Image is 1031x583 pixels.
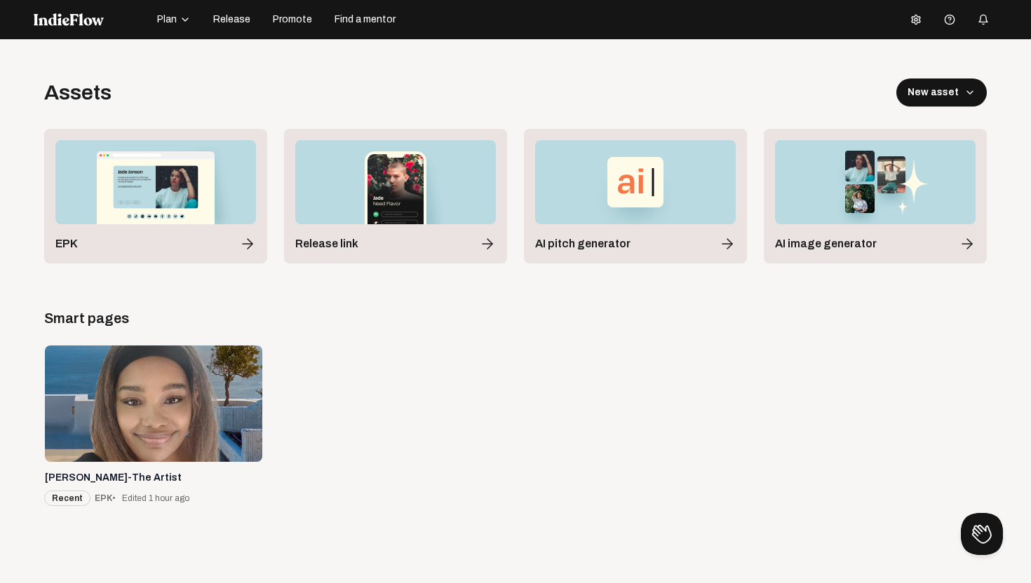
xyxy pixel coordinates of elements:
[961,513,1003,555] iframe: Toggle Customer Support
[295,140,496,224] img: Release-link.png
[44,308,987,328] div: Smart pages
[896,78,987,107] button: New asset
[535,235,631,252] span: AI pitch generator
[295,235,358,252] span: Release link
[775,140,976,224] img: AI-Image-Generator.png
[335,13,396,27] span: Find a mentor
[157,13,177,27] span: Plan
[55,140,256,224] img: EPK.png
[775,235,877,252] span: AI image generator
[264,8,321,31] button: Promote
[213,13,250,27] span: Release
[112,493,189,504] span: • Edited 1 hour ago
[326,8,404,31] button: Find a mentor
[205,8,259,31] button: Release
[95,493,112,504] span: EPK
[149,8,199,31] button: Plan
[535,140,736,224] img: AI-Pitch-Generator.png
[44,471,263,485] div: [PERSON_NAME]-The Artist
[34,13,104,26] img: indieflow-logo-white.svg
[44,80,112,105] div: Assets
[273,13,312,27] span: Promote
[44,491,90,506] div: Recent
[55,235,78,252] span: EPK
